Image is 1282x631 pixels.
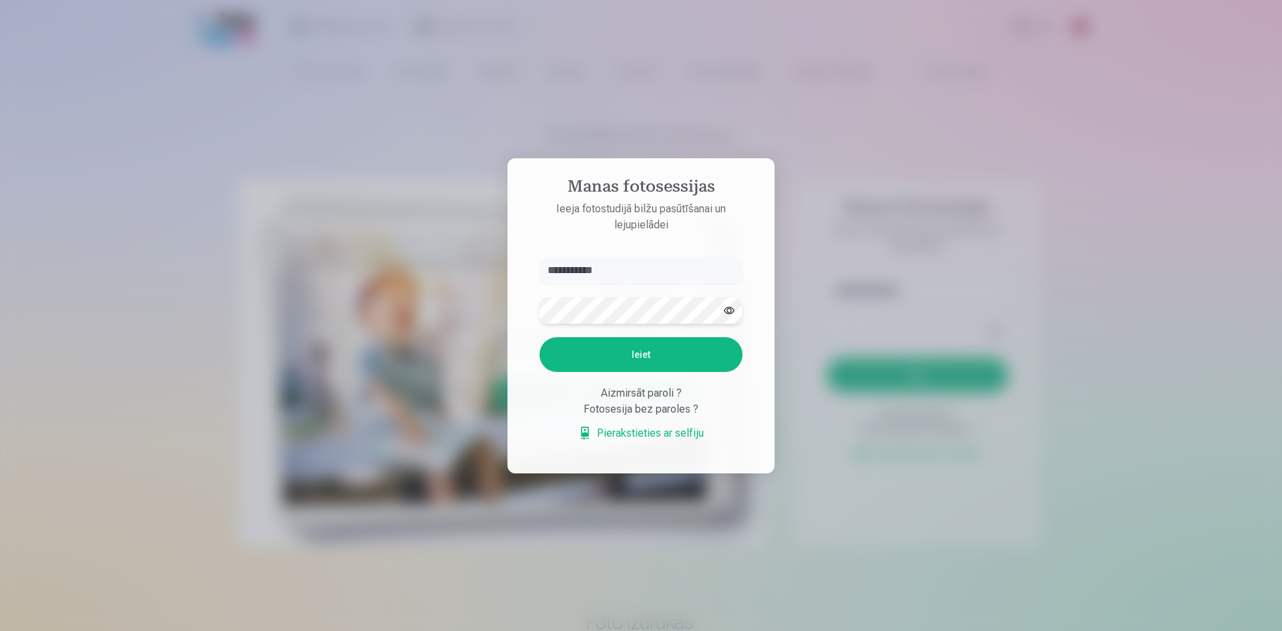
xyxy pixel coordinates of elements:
a: Pierakstieties ar selfiju [578,425,704,441]
p: Ieeja fotostudijā bilžu pasūtīšanai un lejupielādei [526,201,756,233]
div: Aizmirsāt paroli ? [540,385,742,401]
button: Ieiet [540,337,742,372]
div: Fotosesija bez paroles ? [540,401,742,417]
h4: Manas fotosessijas [526,177,756,201]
